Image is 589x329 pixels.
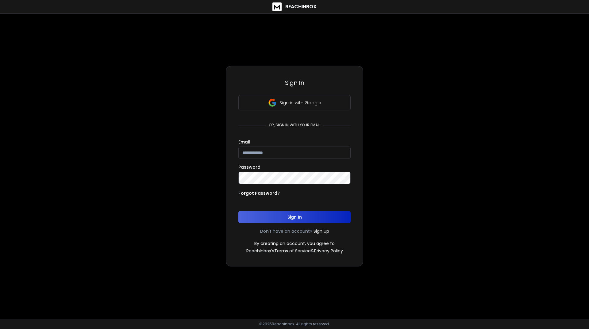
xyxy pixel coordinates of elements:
[259,322,330,327] p: © 2025 Reachinbox. All rights reserved.
[238,211,351,223] button: Sign In
[238,140,250,144] label: Email
[266,123,323,128] p: or, sign in with your email
[272,2,282,11] img: logo
[272,2,317,11] a: ReachInbox
[246,248,343,254] p: ReachInbox's &
[279,100,321,106] p: Sign in with Google
[238,78,351,87] h3: Sign In
[314,248,343,254] a: Privacy Policy
[260,228,312,234] p: Don't have an account?
[314,228,329,234] a: Sign Up
[254,240,335,247] p: By creating an account, you agree to
[274,248,311,254] a: Terms of Service
[238,190,280,196] p: Forgot Password?
[285,3,317,10] h1: ReachInbox
[238,165,260,169] label: Password
[238,95,351,110] button: Sign in with Google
